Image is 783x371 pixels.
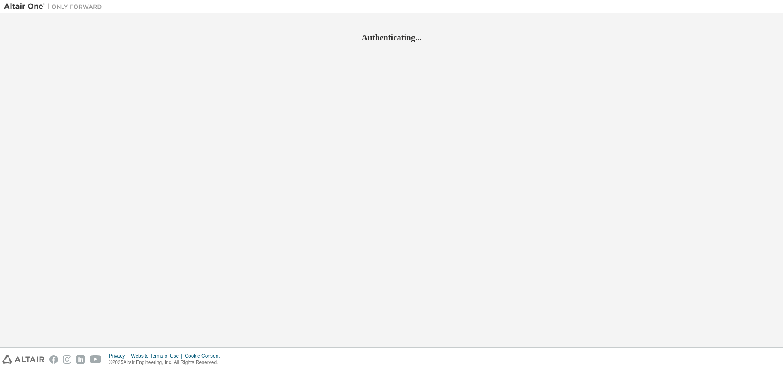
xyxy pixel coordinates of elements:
img: youtube.svg [90,355,102,364]
img: linkedin.svg [76,355,85,364]
p: © 2025 Altair Engineering, Inc. All Rights Reserved. [109,359,225,366]
img: altair_logo.svg [2,355,44,364]
img: instagram.svg [63,355,71,364]
h2: Authenticating... [4,32,779,43]
div: Privacy [109,353,131,359]
div: Cookie Consent [185,353,224,359]
img: Altair One [4,2,106,11]
img: facebook.svg [49,355,58,364]
div: Website Terms of Use [131,353,185,359]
